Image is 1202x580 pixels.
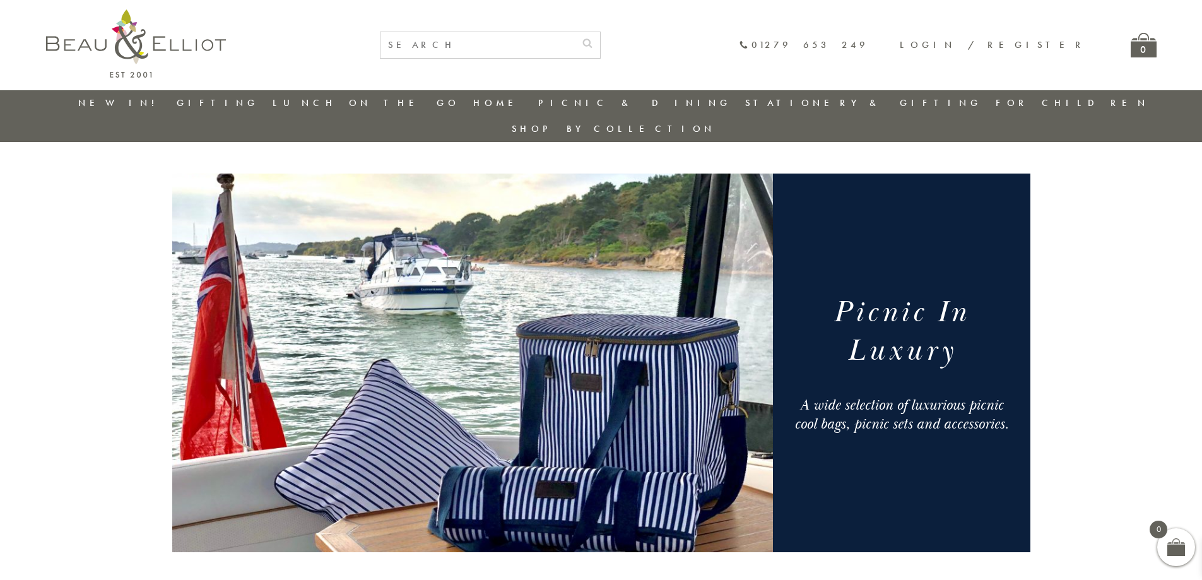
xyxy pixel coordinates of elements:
[1150,521,1167,538] span: 0
[177,97,259,109] a: Gifting
[512,122,716,135] a: Shop by collection
[538,97,731,109] a: Picnic & Dining
[78,97,163,109] a: New in!
[996,97,1149,109] a: For Children
[788,396,1015,434] div: A wide selection of luxurious picnic cool bags, picnic sets and accessories.
[739,40,868,50] a: 01279 653 249
[788,293,1015,370] h1: Picnic In Luxury
[900,38,1087,51] a: Login / Register
[46,9,226,78] img: logo
[380,32,575,58] input: SEARCH
[1131,33,1157,57] a: 0
[273,97,459,109] a: Lunch On The Go
[172,174,773,552] img: Picnic cool bags. Family Luxury picnic sets cool bags Three Rivers luxury picnic set boating life
[473,97,524,109] a: Home
[745,97,982,109] a: Stationery & Gifting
